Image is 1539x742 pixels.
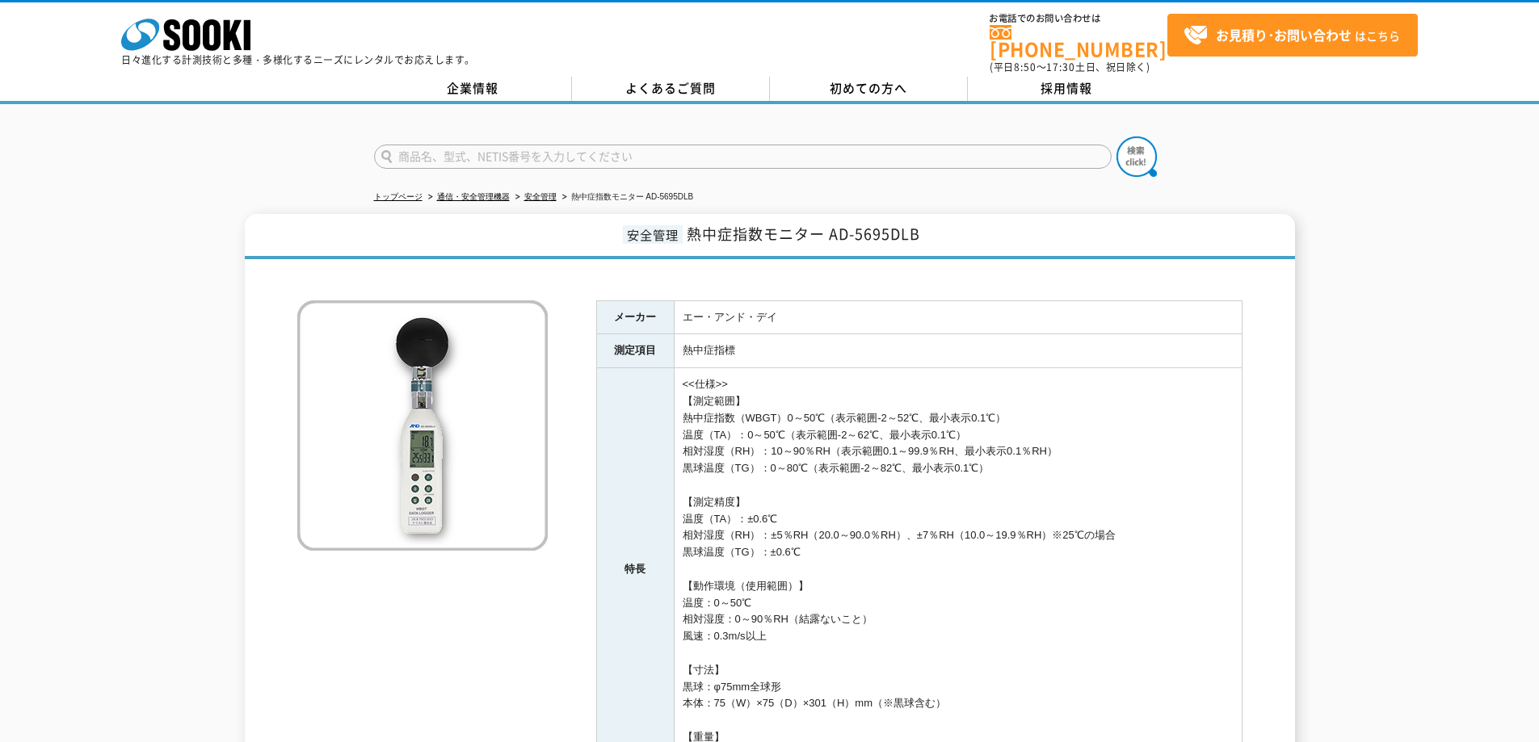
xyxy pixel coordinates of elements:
a: 企業情報 [374,77,572,101]
span: はこちら [1184,23,1400,48]
a: 安全管理 [524,192,557,201]
img: btn_search.png [1116,136,1157,177]
a: よくあるご質問 [572,77,770,101]
span: 17:30 [1046,60,1075,74]
a: 通信・安全管理機器 [437,192,510,201]
span: お電話でのお問い合わせは [990,14,1167,23]
th: メーカー [596,300,674,334]
td: エー・アンド・デイ [674,300,1242,334]
td: 熱中症指標 [674,334,1242,368]
span: 初めての方へ [830,79,907,97]
input: 商品名、型式、NETIS番号を入力してください [374,145,1112,169]
li: 熱中症指数モニター AD-5695DLB [559,189,694,206]
span: 安全管理 [623,225,683,244]
strong: お見積り･お問い合わせ [1216,25,1352,44]
span: 熱中症指数モニター AD-5695DLB [687,223,920,245]
span: 8:50 [1014,60,1037,74]
p: 日々進化する計測技術と多種・多様化するニーズにレンタルでお応えします。 [121,55,475,65]
a: [PHONE_NUMBER] [990,25,1167,58]
th: 測定項目 [596,334,674,368]
img: 熱中症指数モニター AD-5695DLB [297,300,548,551]
a: 採用情報 [968,77,1166,101]
span: (平日 ～ 土日、祝日除く) [990,60,1150,74]
a: お見積り･お問い合わせはこちら [1167,14,1418,57]
a: 初めての方へ [770,77,968,101]
a: トップページ [374,192,423,201]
